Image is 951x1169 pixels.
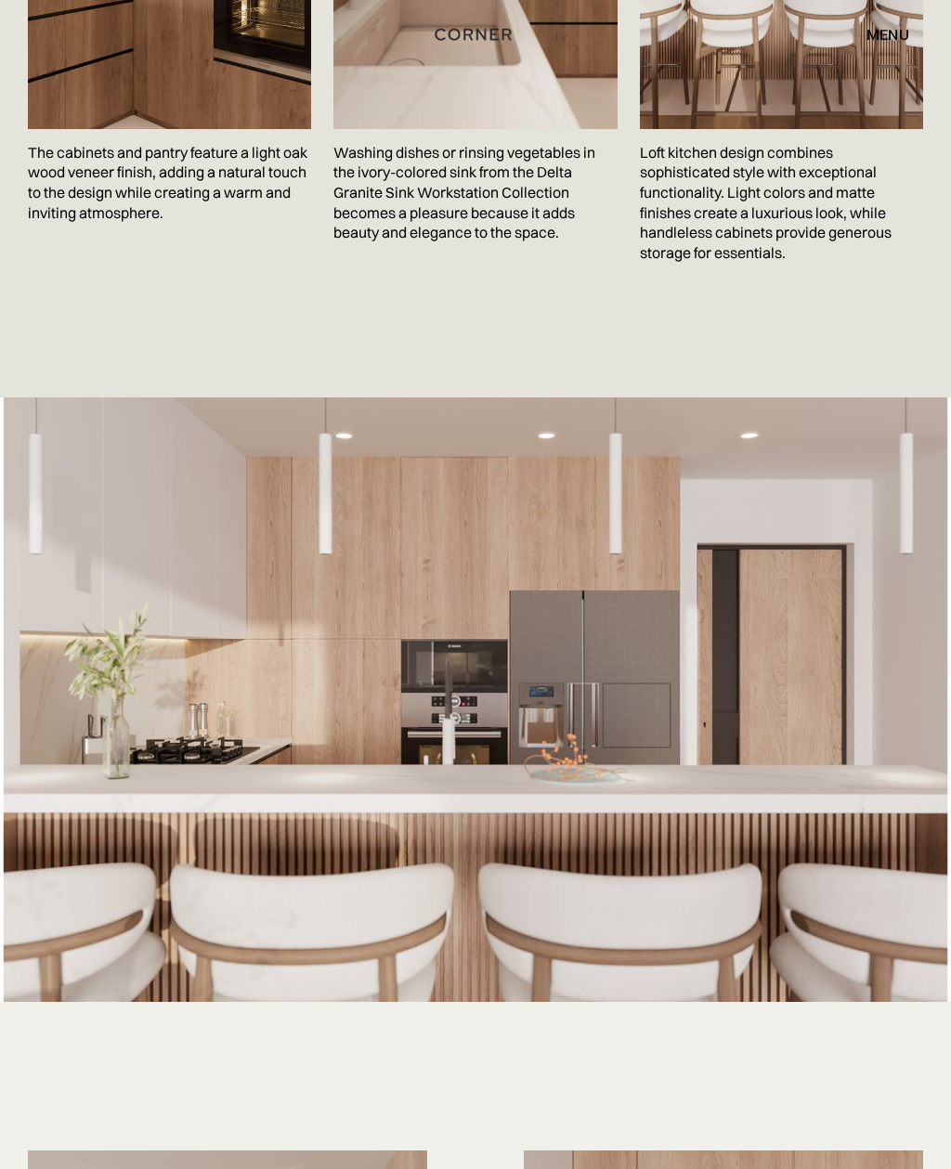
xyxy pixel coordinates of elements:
p: Loft kitchen design combines sophisticated style with exceptional functionality. Light colors and... [640,129,923,278]
p: Washing dishes or rinsing vegetables in the ivory-colored sink from the Delta Granite Sink Workst... [333,129,617,257]
p: The cabinets and pantry feature a light oak wood veneer finish, adding a natural touch to the des... [28,129,311,237]
a: home [388,22,564,46]
div: menu [848,19,909,50]
div: menu [866,27,909,42]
